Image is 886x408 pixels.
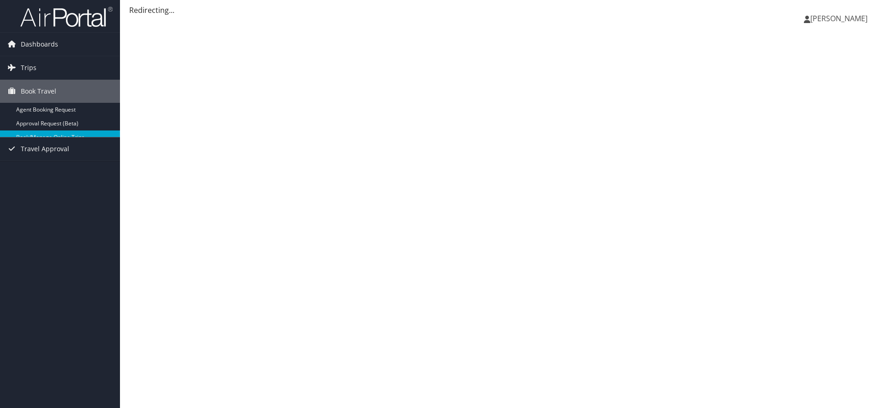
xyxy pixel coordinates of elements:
[20,6,113,28] img: airportal-logo.png
[129,5,877,16] div: Redirecting...
[804,5,877,32] a: [PERSON_NAME]
[21,56,36,79] span: Trips
[21,137,69,160] span: Travel Approval
[21,33,58,56] span: Dashboards
[810,13,868,24] span: [PERSON_NAME]
[21,80,56,103] span: Book Travel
